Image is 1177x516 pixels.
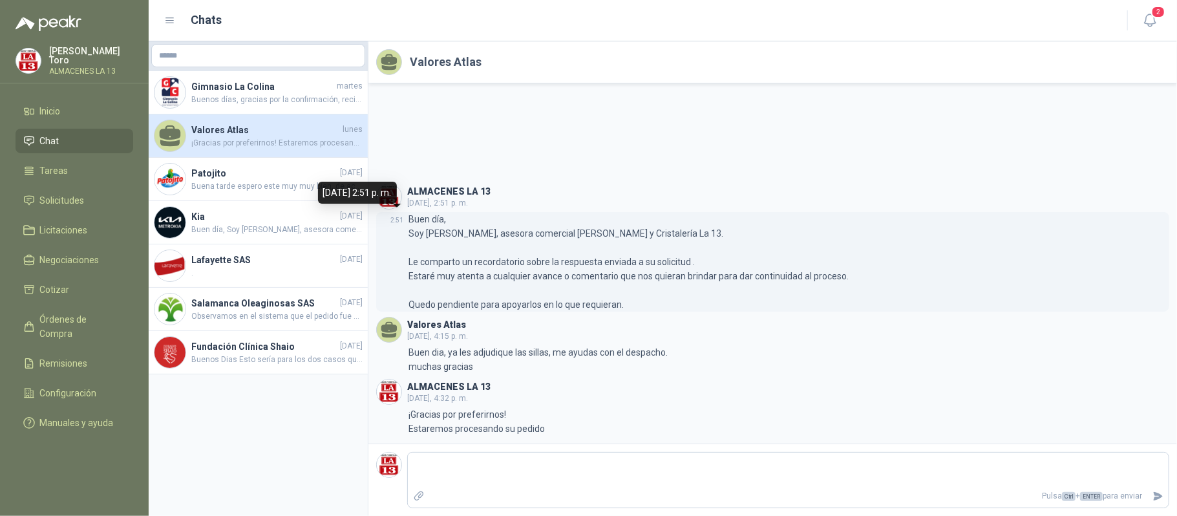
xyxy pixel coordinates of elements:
[407,394,468,403] span: [DATE], 4:32 p. m.
[1062,492,1076,501] span: Ctrl
[191,11,222,29] h1: Chats
[407,199,468,208] span: [DATE], 2:51 p. m.
[408,345,670,374] p: Buen dia, ya les adjudique las sillas, me ayudas con el despacho. muchas gracias
[1147,485,1169,508] button: Enviar
[16,351,133,376] a: Remisiones
[390,217,403,224] span: 2:51
[16,188,133,213] a: Solicitudes
[40,134,59,148] span: Chat
[16,158,133,183] a: Tareas
[149,331,368,374] a: Company LogoFundación Clínica Shaio[DATE]Buenos Dias Esto sería para los dos casos que tenemos de...
[340,297,363,309] span: [DATE]
[191,166,337,180] h4: Patojito
[40,283,70,297] span: Cotizar
[154,337,186,368] img: Company Logo
[191,310,363,323] span: Observamos en el sistema que el pedido fue entregado el día [DATE]. Nos gustaría saber cómo le fu...
[191,354,363,366] span: Buenos Dias Esto sería para los dos casos que tenemos de las cajas, se realizaran cambios de las ...
[408,485,430,508] label: Adjuntar archivos
[340,340,363,352] span: [DATE]
[16,99,133,124] a: Inicio
[40,356,88,371] span: Remisiones
[191,137,363,149] span: ¡Gracias por preferirnos! Estaremos procesando su pedido
[191,296,337,310] h4: Salamanca Oleaginosas SAS
[340,167,363,179] span: [DATE]
[191,253,337,267] h4: Lafayette SAS
[318,182,397,204] div: [DATE] 2:51 p. m.
[407,321,466,328] h3: Valores Atlas
[149,114,368,158] a: Valores Atlaslunes¡Gracias por preferirnos! Estaremos procesando su pedido
[149,244,368,288] a: Company LogoLafayette SAS[DATE].
[154,164,186,195] img: Company Logo
[16,16,81,31] img: Logo peakr
[40,193,85,208] span: Solicitudes
[16,129,133,153] a: Chat
[191,210,337,224] h4: Kia
[191,339,337,354] h4: Fundación Clínica Shaio
[377,380,401,404] img: Company Logo
[49,47,133,65] p: [PERSON_NAME] Toro
[408,212,849,312] p: Buen día, Soy [PERSON_NAME], asesora comercial [PERSON_NAME] y Cristalería La 13. Le comparto un ...
[16,218,133,242] a: Licitaciones
[410,53,482,71] h2: Valores Atlas
[1138,9,1161,32] button: 2
[191,80,334,94] h4: Gimnasio La Colina
[154,207,186,238] img: Company Logo
[340,253,363,266] span: [DATE]
[191,94,363,106] span: Buenos días, gracias por la confirmación, recibimos a satisfacción.
[16,411,133,435] a: Manuales y ayuda
[16,381,133,405] a: Configuración
[149,201,368,244] a: Company LogoKia[DATE]Buen día, Soy [PERSON_NAME], asesora comercial [PERSON_NAME] y Cristalería L...
[154,294,186,325] img: Company Logo
[149,71,368,114] a: Company LogoGimnasio La ColinamartesBuenos días, gracias por la confirmación, recibimos a satisfa...
[407,383,491,391] h3: ALMACENES LA 13
[154,250,186,281] img: Company Logo
[430,485,1148,508] p: Pulsa + para enviar
[191,267,363,279] span: .
[191,224,363,236] span: Buen día, Soy [PERSON_NAME], asesora comercial [PERSON_NAME] y Cristalería La 13. Le comparto un ...
[407,188,491,195] h3: ALMACENES LA 13
[1151,6,1165,18] span: 2
[40,416,114,430] span: Manuales y ayuda
[407,332,468,341] span: [DATE], 4:15 p. m.
[343,124,363,136] span: lunes
[40,386,97,400] span: Configuración
[16,307,133,346] a: Órdenes de Compra
[408,407,545,436] p: ¡Gracias por preferirnos! Estaremos procesando su pedido
[16,48,41,73] img: Company Logo
[1080,492,1103,501] span: ENTER
[154,77,186,108] img: Company Logo
[149,288,368,331] a: Company LogoSalamanca Oleaginosas SAS[DATE]Observamos en el sistema que el pedido fue entregado e...
[340,210,363,222] span: [DATE]
[40,223,88,237] span: Licitaciones
[149,158,368,201] a: Company LogoPatojito[DATE]Buena tarde espero este muy muy bien, de acuerdo a la informacion que m...
[16,277,133,302] a: Cotizar
[40,253,100,267] span: Negociaciones
[191,180,363,193] span: Buena tarde espero este muy muy bien, de acuerdo a la informacion que me brinda fabricante no hab...
[16,248,133,272] a: Negociaciones
[40,312,121,341] span: Órdenes de Compra
[40,104,61,118] span: Inicio
[191,123,340,137] h4: Valores Atlas
[40,164,69,178] span: Tareas
[377,453,401,477] img: Company Logo
[337,80,363,92] span: martes
[49,67,133,75] p: ALMACENES LA 13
